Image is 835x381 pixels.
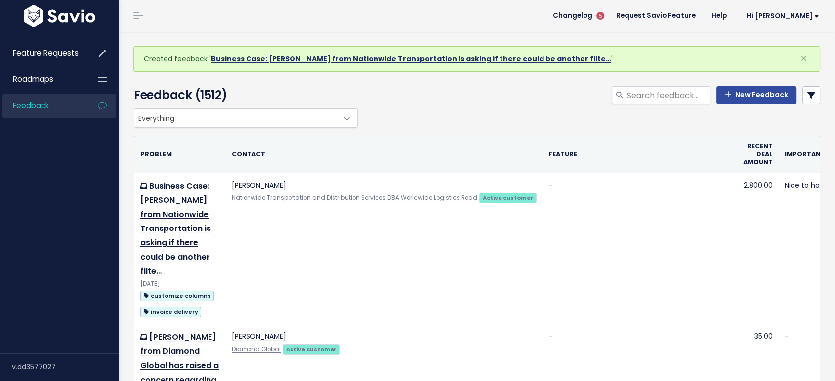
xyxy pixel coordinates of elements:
span: Feedback [13,100,49,111]
a: Request Savio Feature [608,8,704,23]
a: Nationwide Transportation and Distribution Services DBA Worldwide Logistics Road [232,194,477,202]
a: New Feedback [716,86,796,104]
a: Roadmaps [2,68,82,91]
th: Recent deal amount [737,136,778,173]
span: Changelog [553,12,592,19]
a: Help [704,8,735,23]
span: Everything [134,109,337,127]
span: Roadmaps [13,74,53,84]
a: Feedback [2,94,82,117]
a: [PERSON_NAME] [232,331,286,341]
th: Problem [134,136,226,173]
div: [DATE] [140,279,220,289]
h4: Feedback (1512) [134,86,353,104]
div: v.dd3577027 [12,354,119,380]
td: - [543,173,737,324]
span: 5 [596,12,604,20]
a: customize columns [140,289,214,302]
a: invoice delivery [140,305,201,318]
th: Contact [226,136,543,173]
a: Active customer [283,344,340,354]
img: logo-white.9d6f32f41409.svg [21,5,98,27]
input: Search feedback... [626,86,710,104]
span: customize columns [140,291,214,301]
strong: Active customer [483,194,534,202]
strong: Active customer [286,345,337,353]
a: Business Case: [PERSON_NAME] from Nationwide Transportation is asking if there could be another f... [211,54,611,64]
a: [PERSON_NAME] [232,180,286,190]
span: Everything [134,108,358,128]
a: Active customer [479,192,537,202]
span: invoice delivery [140,307,201,317]
a: Feature Requests [2,42,82,65]
span: Feature Requests [13,48,79,58]
th: Feature [543,136,737,173]
span: × [800,50,807,67]
span: Hi [PERSON_NAME] [747,12,819,20]
div: Created feedback ' ' [133,46,820,72]
a: Business Case: [PERSON_NAME] from Nationwide Transportation is asking if there could be another f... [140,180,211,277]
td: 2,800.00 [737,173,778,324]
a: Diamond Global [232,345,281,353]
button: Close [791,47,817,71]
a: Hi [PERSON_NAME] [735,8,827,24]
